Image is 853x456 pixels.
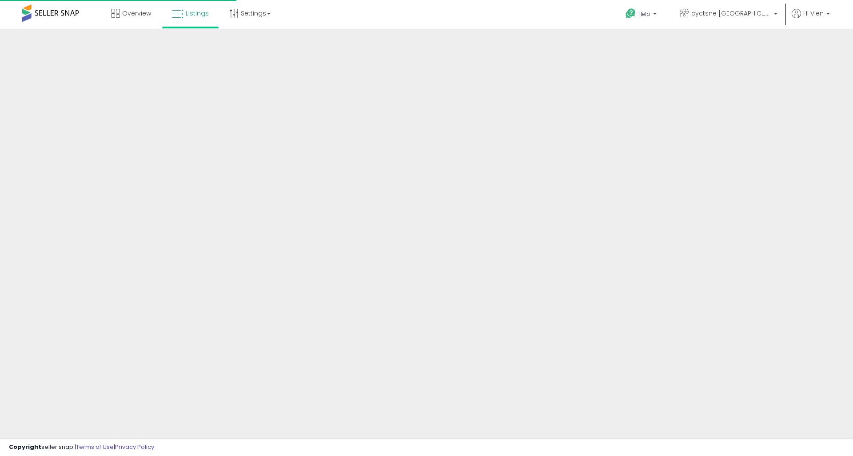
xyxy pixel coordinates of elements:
[638,10,650,18] span: Help
[186,9,209,18] span: Listings
[618,1,666,29] a: Help
[625,8,636,19] i: Get Help
[792,9,830,29] a: Hi Vien
[691,9,771,18] span: cyctsne [GEOGRAPHIC_DATA]
[122,9,151,18] span: Overview
[803,9,824,18] span: Hi Vien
